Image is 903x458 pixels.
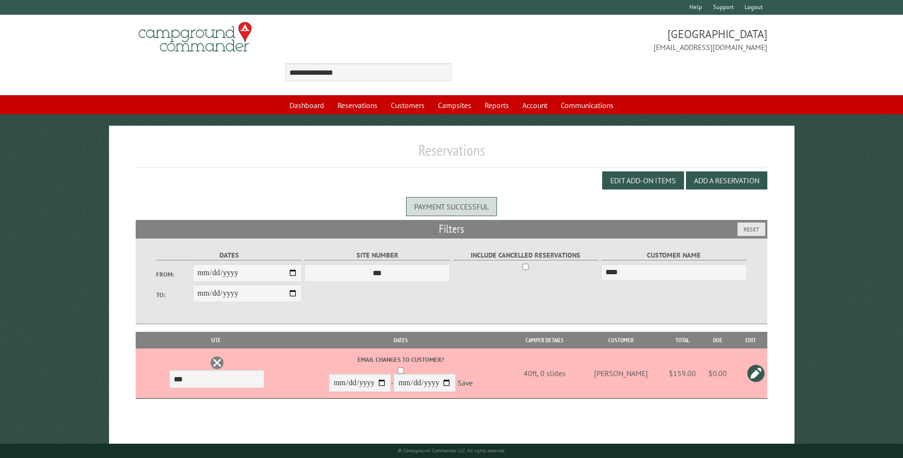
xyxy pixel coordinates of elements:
[291,332,511,348] th: Dates
[737,222,765,236] button: Reset
[702,332,734,348] th: Due
[432,96,477,114] a: Campsites
[385,96,430,114] a: Customers
[292,355,509,364] label: Email changes to customer?
[702,348,734,398] td: $0.00
[555,96,619,114] a: Communications
[332,96,383,114] a: Reservations
[136,141,767,167] h1: Reservations
[398,448,506,454] small: © Campground Commander LLC. All rights reserved.
[601,250,746,261] label: Customer Name
[136,220,767,238] h2: Filters
[664,348,702,398] td: $159.00
[136,19,255,56] img: Campground Commander
[305,250,450,261] label: Site Number
[664,332,702,348] th: Total
[210,356,224,370] a: Delete this reservation
[511,332,578,348] th: Camper Details
[602,171,684,189] button: Edit Add-on Items
[578,332,664,348] th: Customer
[686,171,767,189] button: Add a Reservation
[457,378,473,388] a: Save
[734,332,767,348] th: Edit
[156,250,301,261] label: Dates
[479,96,515,114] a: Reports
[511,348,578,398] td: 40ft, 0 slides
[292,355,509,394] div: -
[156,270,192,279] label: From:
[156,290,192,299] label: To:
[284,96,330,114] a: Dashboard
[516,96,553,114] a: Account
[452,26,767,53] span: [GEOGRAPHIC_DATA] [EMAIL_ADDRESS][DOMAIN_NAME]
[578,348,664,398] td: [PERSON_NAME]
[453,250,598,261] label: Include Cancelled Reservations
[140,332,291,348] th: Site
[406,197,497,216] div: Payment successful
